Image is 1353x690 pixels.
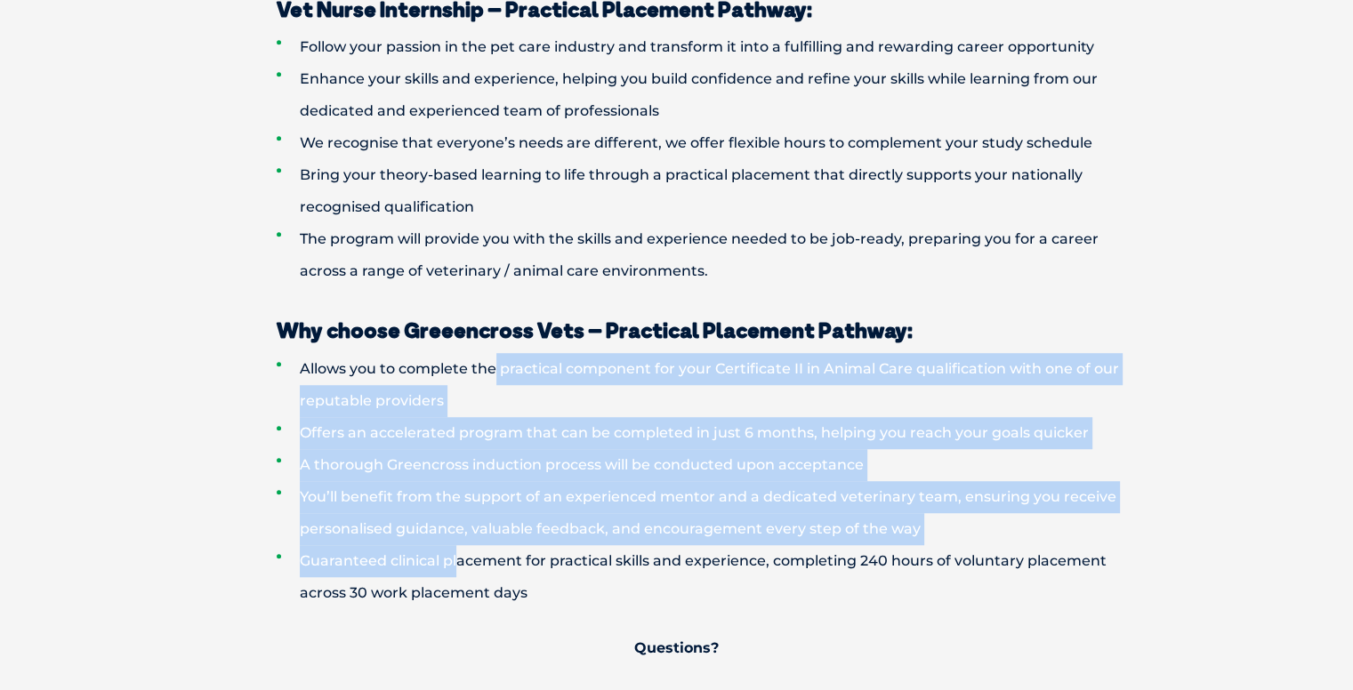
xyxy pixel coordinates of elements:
[277,545,1140,609] li: Guaranteed clinical placement for practical skills and experience, completing 240 hours of volunt...
[277,317,913,343] strong: Why choose Greeencross Vets – Practical Placement Pathway:
[277,353,1140,417] li: Allows you to complete the practical component for your Certificate II in Animal Care qualificati...
[634,639,719,656] strong: Questions?
[277,63,1140,127] li: Enhance your skills and experience, helping you build confidence and refine your skills while lea...
[277,31,1140,63] li: Follow your passion in the pet care industry and transform it into a fulfilling and rewarding car...
[277,159,1140,223] li: Bring your theory-based learning to life through a practical placement that directly supports you...
[277,481,1140,545] li: You’ll benefit from the support of an experienced mentor and a dedicated veterinary team, ensurin...
[277,449,1140,481] li: A thorough Greencross induction process will be conducted upon acceptance
[277,417,1140,449] li: Offers an accelerated program that can be completed in just 6 months, helping you reach your goal...
[277,127,1140,159] li: We recognise that everyone’s needs are different, we offer flexible hours to complement your stud...
[277,223,1140,287] li: The program will provide you with the skills and experience needed to be job-ready, preparing you...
